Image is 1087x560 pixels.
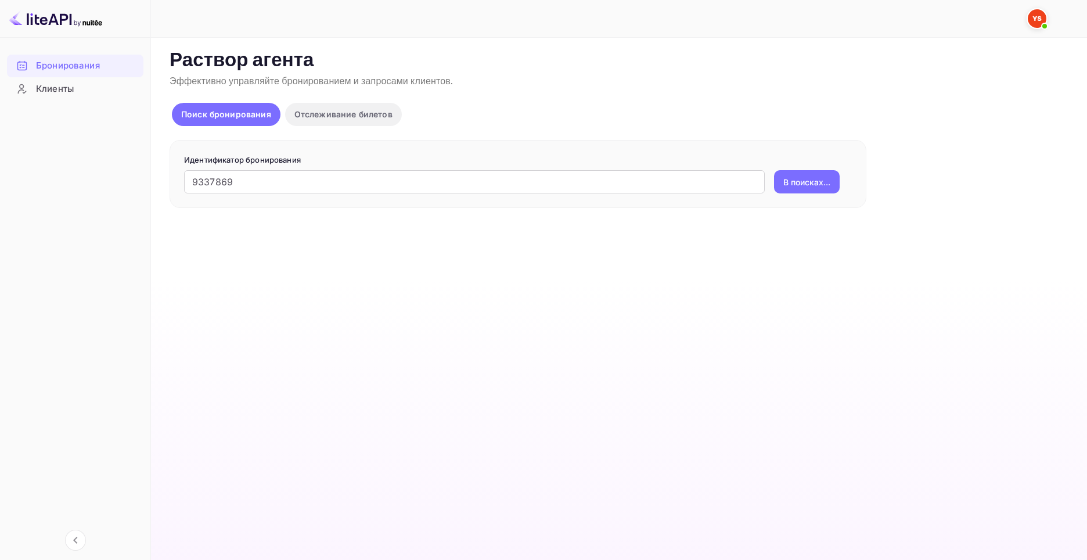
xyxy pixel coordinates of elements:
ya-tr-span: Отслеживание билетов [294,109,393,119]
button: Свернуть навигацию [65,530,86,551]
img: Логотип LiteAPI [9,9,102,28]
ya-tr-span: Поиск бронирования [181,109,271,119]
a: Клиенты [7,78,143,99]
div: Бронирования [7,55,143,77]
input: Введите идентификатор бронирования (например, 63782194) [184,170,765,193]
ya-tr-span: Клиенты [36,82,74,96]
button: В поисках... [774,170,840,193]
ya-tr-span: В поисках... [783,176,830,188]
div: Клиенты [7,78,143,100]
a: Бронирования [7,55,143,76]
ya-tr-span: Бронирования [36,59,100,73]
ya-tr-span: Эффективно управляйте бронированием и запросами клиентов. [170,76,453,88]
img: Служба Поддержки Яндекса [1028,9,1046,28]
ya-tr-span: Раствор агента [170,48,314,73]
ya-tr-span: Идентификатор бронирования [184,155,301,164]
